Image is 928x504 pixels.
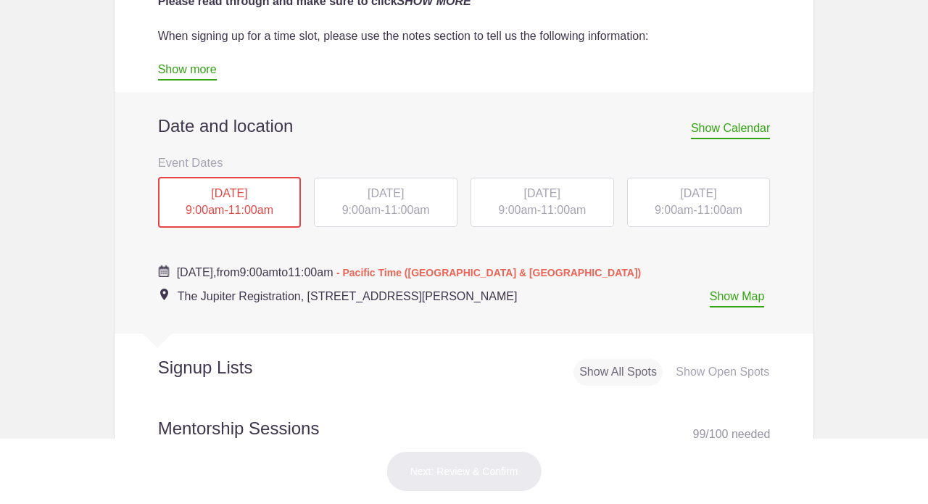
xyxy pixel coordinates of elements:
[211,187,247,199] span: [DATE]
[178,290,518,302] span: The Jupiter Registration, [STREET_ADDRESS][PERSON_NAME]
[697,204,742,216] span: 11:00am
[691,122,770,139] span: Show Calendar
[158,177,302,228] div: -
[239,266,278,278] span: 9:00am
[627,178,771,227] div: -
[470,177,615,228] button: [DATE] 9:00am-11:00am
[705,428,708,440] span: /
[157,176,302,228] button: [DATE] 9:00am-11:00am
[186,204,224,216] span: 9:00am
[655,204,693,216] span: 9:00am
[313,177,458,228] button: [DATE] 9:00am-11:00am
[541,204,586,216] span: 11:00am
[158,152,771,173] h3: Event Dates
[710,290,765,307] a: Show Map
[288,266,333,278] span: 11:00am
[177,266,217,278] span: [DATE],
[336,267,641,278] span: - Pacific Time ([GEOGRAPHIC_DATA] & [GEOGRAPHIC_DATA])
[158,265,170,277] img: Cal purple
[524,187,560,199] span: [DATE]
[342,204,381,216] span: 9:00am
[314,178,457,227] div: -
[158,416,771,458] h2: Mentorship Sessions
[158,63,217,80] a: Show more
[368,187,404,199] span: [DATE]
[115,357,348,379] h2: Signup Lists
[573,359,663,386] div: Show All Spots
[158,28,771,45] div: When signing up for a time slot, please use the notes section to tell us the following information:
[680,187,716,199] span: [DATE]
[177,266,642,278] span: from to
[670,359,775,386] div: Show Open Spots
[160,289,168,300] img: Event location
[384,204,429,216] span: 11:00am
[626,177,771,228] button: [DATE] 9:00am-11:00am
[158,115,771,137] h2: Date and location
[498,204,536,216] span: 9:00am
[471,178,614,227] div: -
[693,424,771,445] div: 99 100 needed
[386,451,542,492] button: Next: Review & Confirm
[228,204,273,216] span: 11:00am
